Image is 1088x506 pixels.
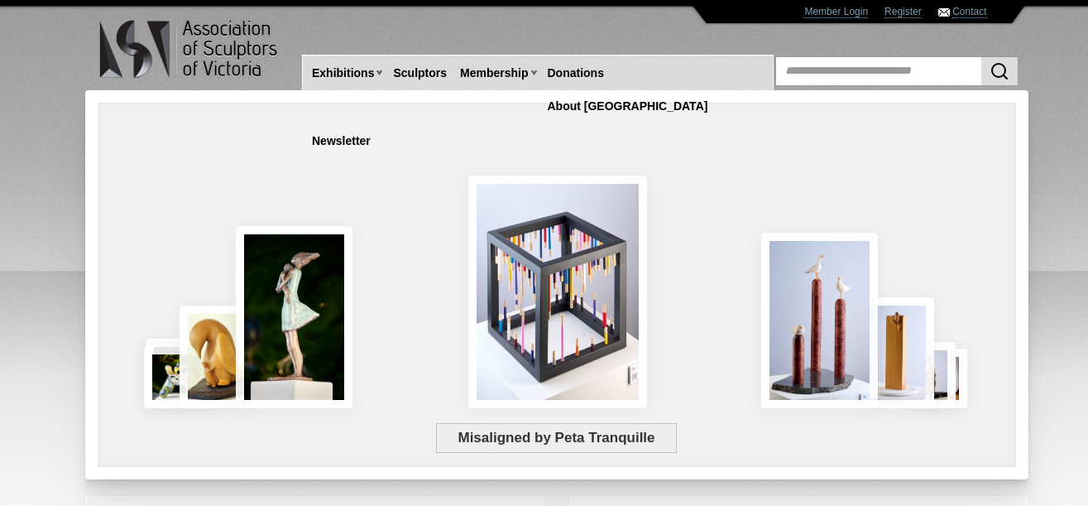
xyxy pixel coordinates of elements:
[859,297,934,408] img: Little Frog. Big Climb
[305,58,381,89] a: Exhibitions
[761,233,878,408] img: Rising Tides
[884,6,922,18] a: Register
[386,58,453,89] a: Sculptors
[453,58,534,89] a: Membership
[98,17,280,82] img: logo.png
[436,423,677,453] span: Misaligned by Peta Tranquille
[990,61,1009,81] img: Search
[938,8,950,17] img: Contact ASV
[541,91,715,122] a: About [GEOGRAPHIC_DATA]
[952,6,986,18] a: Contact
[236,226,353,408] img: Connection
[541,58,611,89] a: Donations
[305,126,377,157] a: Newsletter
[804,6,868,18] a: Member Login
[468,176,647,408] img: Misaligned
